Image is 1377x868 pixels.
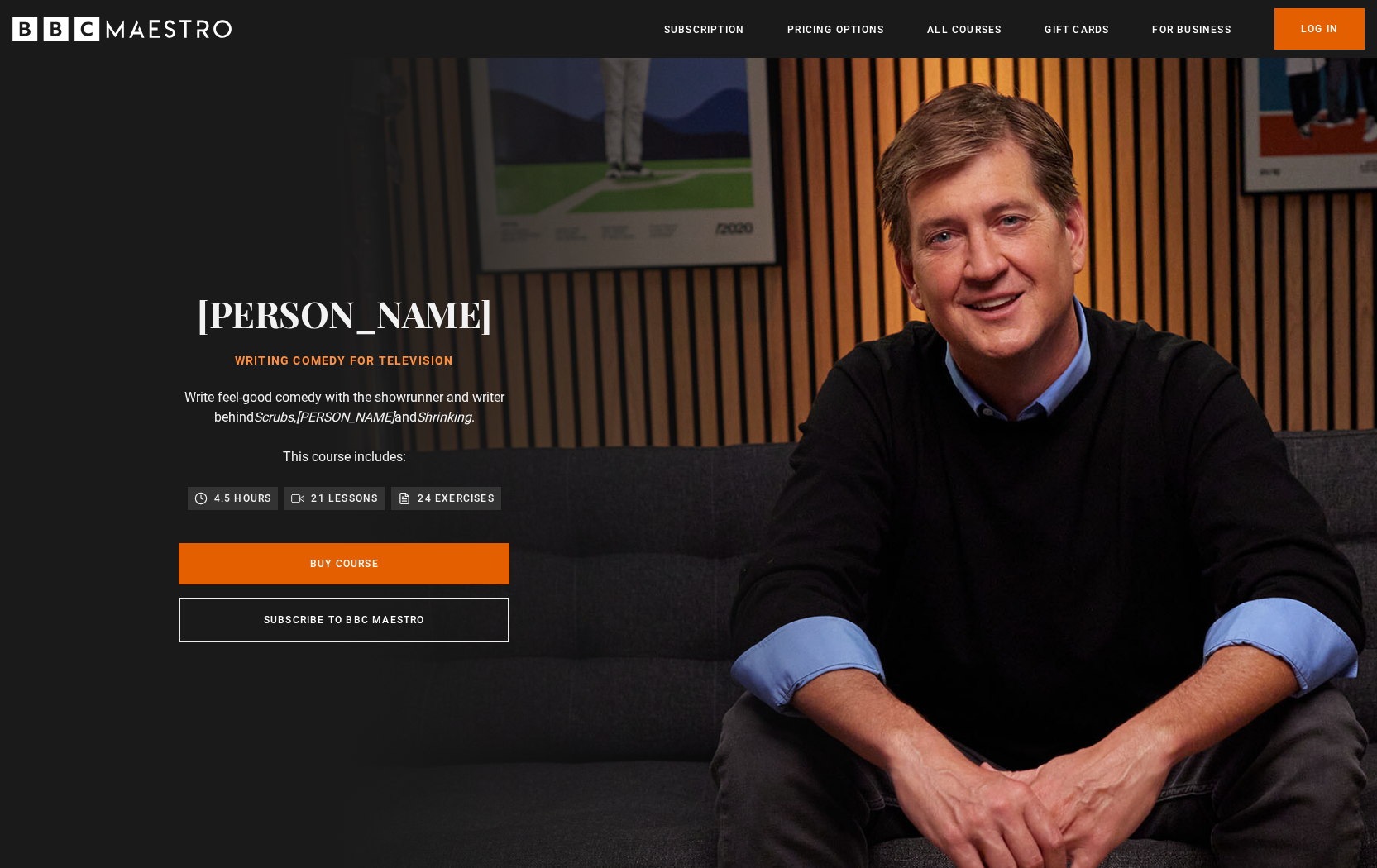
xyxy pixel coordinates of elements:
p: 24 exercises [418,490,494,507]
nav: Primary [664,8,1365,50]
i: [PERSON_NAME] [296,409,394,425]
h2: [PERSON_NAME] [197,292,492,334]
p: 21 lessons [311,490,378,507]
p: Write feel-good comedy with the showrunner and writer behind , and . [179,388,509,427]
i: Shrinking [417,409,471,425]
a: Subscribe to BBC Maestro [179,598,509,642]
a: Log In [1274,8,1365,50]
h1: Writing Comedy for Television [197,355,492,368]
a: Buy Course [179,543,509,584]
a: Subscription [664,21,744,38]
i: Scrubs [254,409,294,425]
a: Pricing Options [787,21,884,38]
p: This course includes: [283,447,406,467]
a: Gift Cards [1045,21,1109,38]
p: 4.5 hours [214,490,272,507]
svg: BBC Maestro [12,17,232,41]
a: For business [1152,21,1231,38]
a: All Courses [927,21,1002,38]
